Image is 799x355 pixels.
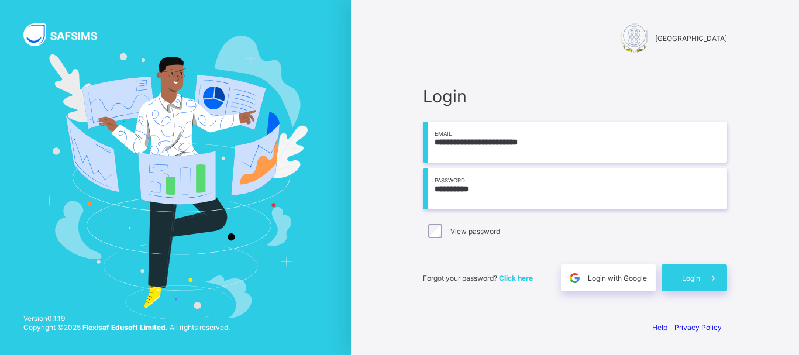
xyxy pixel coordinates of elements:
span: Copyright © 2025 All rights reserved. [23,323,230,332]
a: Help [652,323,667,332]
strong: Flexisaf Edusoft Limited. [82,323,168,332]
a: Click here [499,274,533,282]
span: Version 0.1.19 [23,314,230,323]
img: SAFSIMS Logo [23,23,111,46]
span: [GEOGRAPHIC_DATA] [655,34,727,43]
img: Hero Image [43,36,308,320]
img: google.396cfc9801f0270233282035f929180a.svg [568,271,581,285]
span: Login with Google [588,274,647,282]
label: View password [450,227,500,236]
span: Login [682,274,700,282]
span: Login [423,86,727,106]
span: Forgot your password? [423,274,533,282]
a: Privacy Policy [674,323,722,332]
